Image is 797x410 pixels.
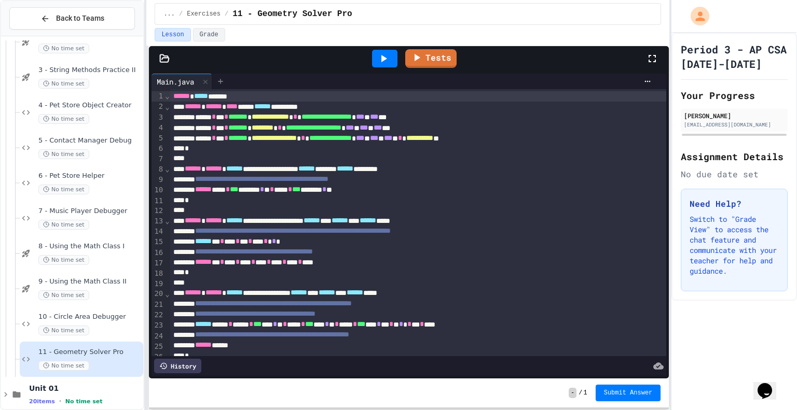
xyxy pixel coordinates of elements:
[152,342,164,352] div: 25
[152,74,212,89] div: Main.java
[152,185,164,195] div: 10
[152,300,164,310] div: 21
[152,331,164,342] div: 24
[152,206,164,216] div: 12
[38,66,141,75] span: 3 - String Methods Practice II
[154,359,201,373] div: History
[604,389,653,397] span: Submit Answer
[65,398,103,405] span: No time set
[38,220,89,230] span: No time set
[152,112,164,123] div: 3
[164,217,170,225] span: Fold line
[38,172,141,180] span: 6 - Pet Store Helper
[56,13,104,24] span: Back to Teams
[152,352,164,362] div: 26
[152,123,164,133] div: 4
[29,384,141,393] span: Unit 01
[152,76,199,87] div: Main.java
[152,144,164,154] div: 6
[684,121,785,129] div: [EMAIL_ADDRESS][DOMAIN_NAME]
[164,92,170,100] span: Fold line
[38,101,141,110] span: 4 - Pet Store Object Creator
[152,279,164,289] div: 19
[152,196,164,206] div: 11
[38,361,89,371] span: No time set
[152,91,164,102] div: 1
[584,389,587,397] span: 1
[684,111,785,120] div: [PERSON_NAME]
[9,7,135,30] button: Back to Teams
[152,310,164,320] div: 22
[152,227,164,237] div: 14
[187,10,221,18] span: Exercises
[152,175,164,185] div: 9
[179,10,183,18] span: /
[690,214,779,276] p: Switch to "Grade View" to access the chat feature and communicate with your teacher for help and ...
[232,8,352,20] span: 11 - Geometry Solver Pro
[753,369,787,400] iframe: chat widget
[152,102,164,112] div: 2
[38,185,89,194] span: No time set
[38,348,141,357] span: 11 - Geometry Solver Pro
[690,197,779,210] h3: Need Help?
[152,164,164,175] div: 8
[579,389,582,397] span: /
[163,10,175,18] span: ...
[38,242,141,251] span: 8 - Using the Math Class I
[681,88,788,103] h2: Your Progress
[38,313,141,321] span: 10 - Circle Area Debugger
[38,326,89,335] span: No time set
[680,4,712,28] div: My Account
[29,398,55,405] span: 20 items
[155,28,190,41] button: Lesson
[681,42,788,71] h1: Period 3 - AP CSA [DATE]-[DATE]
[193,28,225,41] button: Grade
[152,154,164,164] div: 7
[152,258,164,268] div: 17
[152,320,164,331] div: 23
[38,277,141,286] span: 9 - Using the Math Class II
[38,114,89,124] span: No time set
[38,44,89,53] span: No time set
[405,49,457,68] a: Tests
[681,149,788,164] h2: Assignment Details
[59,397,61,405] span: •
[38,149,89,159] span: No time set
[225,10,228,18] span: /
[152,268,164,279] div: 18
[596,385,661,401] button: Submit Answer
[164,165,170,173] span: Fold line
[38,79,89,89] span: No time set
[38,290,89,300] span: No time set
[152,248,164,258] div: 16
[152,289,164,299] div: 20
[152,133,164,144] div: 5
[164,103,170,111] span: Fold line
[152,216,164,227] div: 13
[569,388,576,398] span: -
[38,136,141,145] span: 5 - Contact Manager Debug
[164,290,170,298] span: Fold line
[152,237,164,247] div: 15
[38,207,141,216] span: 7 - Music Player Debugger
[681,168,788,180] div: No due date set
[38,255,89,265] span: No time set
